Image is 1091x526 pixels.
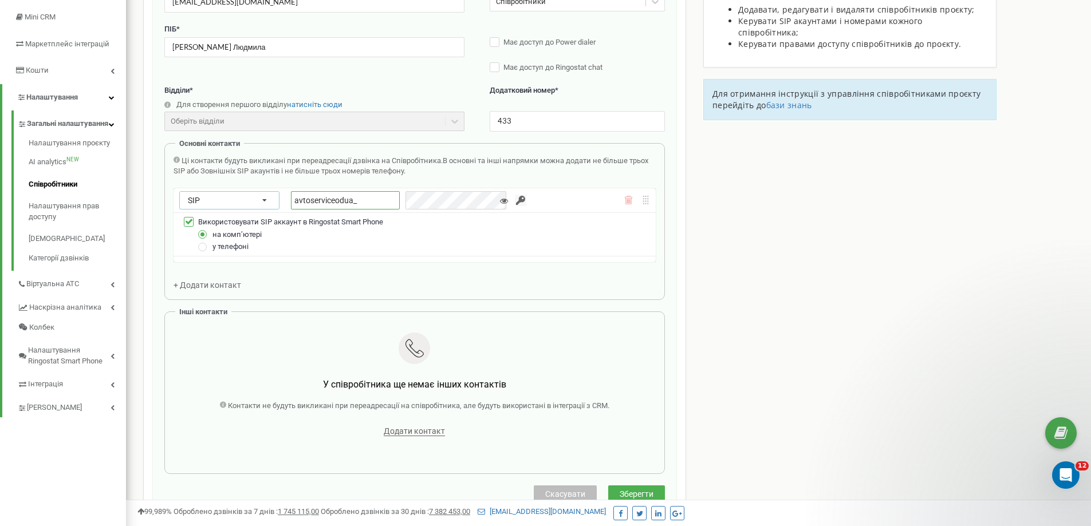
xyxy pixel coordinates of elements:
[321,507,470,516] span: Оброблено дзвінків за 30 днів :
[29,228,126,250] a: [DEMOGRAPHIC_DATA]
[278,507,319,516] u: 1 745 115,00
[29,151,126,173] a: AI analyticsNEW
[620,489,653,499] span: Зберегти
[738,4,975,15] span: Додавати, редагувати і видаляти співробітників проєкту;
[198,217,383,226] span: Використовувати SIP аккаунт в Ringostat Smart Phone
[179,139,240,148] span: Основні контакти
[503,63,602,72] span: Має доступ до Ringostat chat
[26,66,49,74] span: Кошти
[17,371,126,394] a: Інтеграція
[26,279,79,290] span: Віртуальна АТС
[27,402,82,413] span: [PERSON_NAME]
[25,39,109,48] span: Маркетплейс інтеграцій
[28,379,63,390] span: Інтеграція
[25,13,56,21] span: Mini CRM
[1052,461,1080,489] iframe: Intercom live chat
[164,86,190,94] span: Відділи
[137,507,172,516] span: 99,989%
[228,401,609,410] span: Контакти не будуть викликані при переадресації на співробітника, але будуть використані в інтегра...
[17,110,126,134] a: Загальні налаштування
[26,93,78,101] span: Налаштування
[291,191,400,209] input: Введіть ім'я SIP акаунта
[179,307,227,316] span: Інші контакти
[182,156,443,165] span: Ці контакти будуть викликані при переадресації дзвінка на Співробітника.
[498,195,510,207] button: Показати/Приховати пароль
[515,195,526,206] input: Згенеруйте надійний пароль. Ringostat створить пароль, який відповідає усім вимогам безпеки
[490,86,555,94] span: Додатковий номер
[1076,461,1089,470] span: 12
[27,118,108,129] span: Загальні налаштування
[29,138,126,152] a: Налаштування проєкту
[766,100,812,110] a: бази знань
[500,197,508,205] i: Показати/Приховати пароль
[738,15,922,38] span: Керувати SIP акаунтами і номерами кожного співробітника;
[174,507,319,516] span: Оброблено дзвінків за 7 днів :
[17,394,126,418] a: [PERSON_NAME]
[478,507,606,516] a: [EMAIL_ADDRESS][DOMAIN_NAME]
[287,100,342,109] a: натисніть сюди
[29,302,101,313] span: Наскрізна аналітика
[712,88,980,110] span: Для отримання інструкції з управління співробітниками проєкту перейдіть до
[29,322,54,333] span: Колбек
[2,84,126,111] a: Налаштування
[29,250,126,264] a: Категорії дзвінків
[29,173,126,196] a: Співробітники
[738,38,961,49] span: Керувати правами доступу співробітників до проєкту.
[534,485,597,503] button: Скасувати
[212,230,262,239] span: на компʼютері
[174,280,241,290] span: + Додати контакт
[490,111,665,131] input: Вкажіть додатковий номер
[323,379,506,390] span: У співробітника ще немає інших контактів
[212,242,249,251] span: у телефоні
[28,345,111,366] span: Налаштування Ringostat Smart Phone
[176,100,287,109] span: Для створення першого відділу
[164,37,464,57] input: Введіть ПІБ
[188,196,200,205] span: SIP
[29,195,126,228] a: Налаштування прав доступу
[429,507,470,516] u: 7 382 453,00
[17,294,126,318] a: Наскрізна аналітика
[608,485,665,503] button: Зберегти
[384,426,445,436] span: Додати контакт
[17,337,126,371] a: Налаштування Ringostat Smart Phone
[17,318,126,338] a: Колбек
[164,25,176,33] span: ПІБ
[17,271,126,294] a: Віртуальна АТС
[503,38,596,46] span: Має доступ до Power dialer
[545,489,585,499] span: Скасувати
